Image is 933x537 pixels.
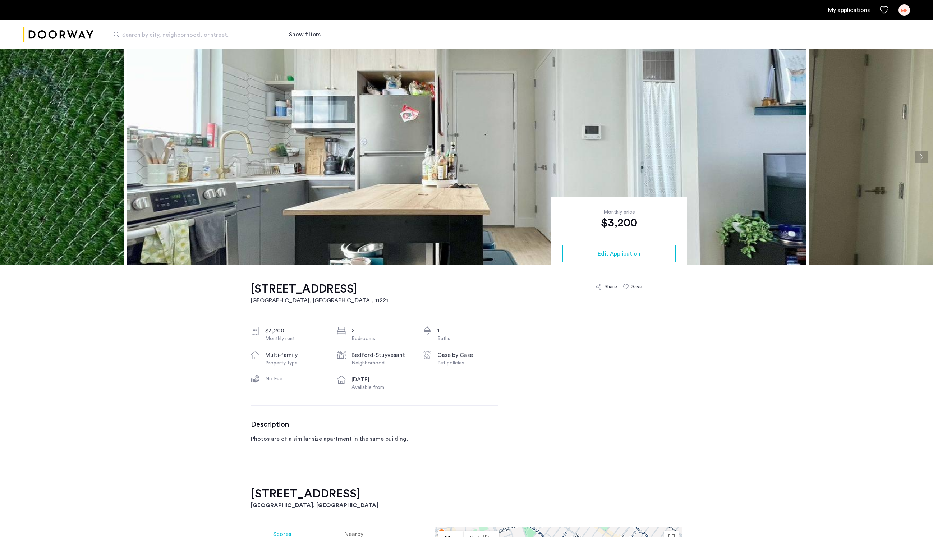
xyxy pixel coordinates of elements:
span: Scores [273,531,291,537]
input: Apartment Search [108,26,280,43]
a: [STREET_ADDRESS][GEOGRAPHIC_DATA], [GEOGRAPHIC_DATA], 11221 [251,282,388,305]
button: Previous apartment [5,151,18,163]
div: multi-family [265,351,326,359]
div: MR [898,4,910,16]
div: Baths [437,335,498,342]
div: Pet policies [437,359,498,367]
div: [DATE] [351,375,412,384]
a: Cazamio logo [23,21,93,48]
iframe: chat widget [903,508,926,530]
div: Property type [265,359,326,367]
div: Bedrooms [351,335,412,342]
a: Favorites [880,6,888,14]
div: 2 [351,326,412,335]
div: Save [631,283,642,290]
div: Monthly rent [265,335,326,342]
span: Nearby [344,531,363,537]
h3: Description [251,420,498,429]
div: Case by Case [437,351,498,359]
div: Bedford-Stuyvesant [351,351,412,359]
div: Monthly price [562,208,676,216]
h3: [GEOGRAPHIC_DATA], [GEOGRAPHIC_DATA] [251,501,682,510]
div: No Fee [265,375,326,382]
button: button [562,245,676,262]
span: Edit Application [598,249,640,258]
p: Photos are of a similar size apartment in the same building. [251,435,498,443]
h2: [GEOGRAPHIC_DATA], [GEOGRAPHIC_DATA] , 11221 [251,296,388,305]
h1: [STREET_ADDRESS] [251,282,388,296]
span: Search by city, neighborhood, or street. [122,31,260,39]
div: Share [605,283,617,290]
a: My application [828,6,870,14]
div: Neighborhood [351,359,412,367]
button: Show or hide filters [289,30,321,39]
div: $3,200 [562,216,676,230]
div: Available from [351,384,412,391]
img: logo [23,21,93,48]
button: Next apartment [915,151,928,163]
div: 1 [437,326,498,335]
div: $3,200 [265,326,326,335]
h2: [STREET_ADDRESS] [251,487,682,501]
img: apartment [127,49,806,265]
